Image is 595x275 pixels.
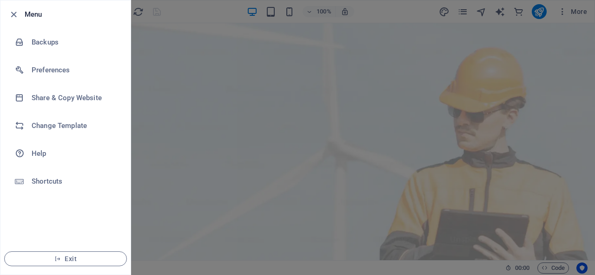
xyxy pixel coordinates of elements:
[32,176,118,187] h6: Shortcuts
[32,120,118,131] h6: Change Template
[32,92,118,103] h6: Share & Copy Website
[25,9,123,20] h6: Menu
[4,251,127,266] button: Exit
[32,37,118,48] h6: Backups
[32,64,118,76] h6: Preferences
[12,255,119,262] span: Exit
[32,148,118,159] h6: Help
[0,140,131,167] a: Help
